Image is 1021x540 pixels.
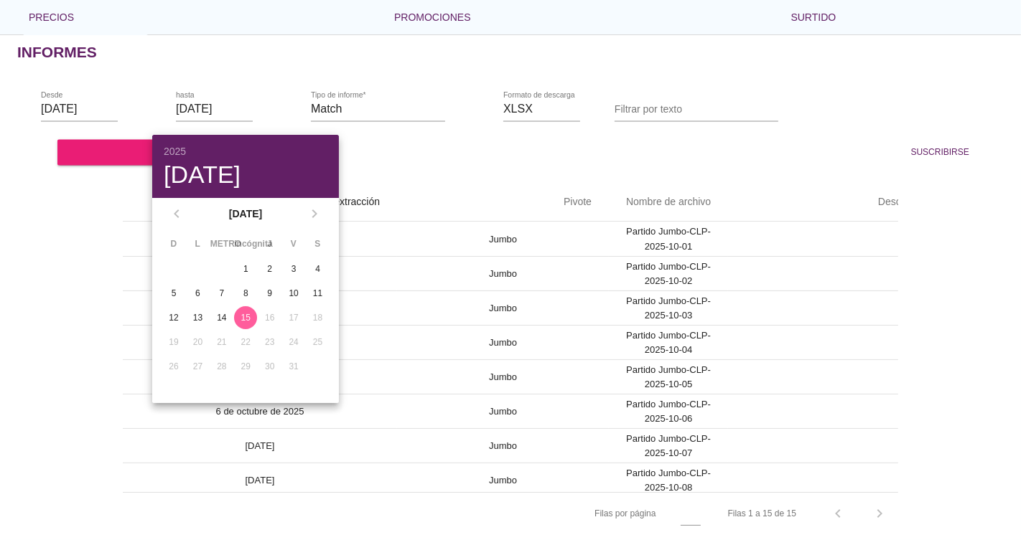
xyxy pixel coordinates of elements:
[117,100,475,118] font: libros de la biblioteca
[123,181,397,222] th: Fecha de extracción: Ordenado de forma ascendente. Activar para ordenar de forma descendente.
[626,468,711,493] font: Partido Jumbo-CLP-2025-10-08
[164,146,186,157] font: 2025
[315,264,320,274] font: 4
[307,257,330,280] button: 4
[241,313,251,323] font: 15
[626,364,711,390] font: Partido Jumbo-CLP-2025-10-05
[626,195,711,207] font: Nombre de archivo
[626,226,711,252] font: Partido Jumbo-CLP-2025-10-01
[210,282,233,305] button: 7
[289,288,298,298] font: 10
[195,239,200,249] font: L
[195,288,200,298] font: 6
[878,195,925,207] font: Descargar
[69,143,172,161] font: buscar
[41,98,118,120] input: Desde
[291,239,297,249] font: V
[186,306,209,329] button: 13
[394,11,471,23] font: Promociones
[52,34,139,57] input: Buscar productos
[626,433,711,459] font: Partido Jumbo-CLP-2025-10-07
[626,295,711,321] font: Partido Jumbo-CLP-2025-10-03
[210,306,233,329] button: 14
[503,98,560,120] input: Formato de descarga
[45,100,277,118] font: rango de fechas
[423,100,720,118] font: flecha desplegable
[186,282,209,305] button: 6
[258,282,281,305] button: 9
[564,195,592,207] font: Pivote
[489,475,517,485] font: Jumbo
[267,239,272,249] font: J
[288,100,585,118] font: flecha desplegable
[267,288,272,298] font: 9
[489,371,517,382] font: Jumbo
[17,44,97,60] font: Informes
[29,11,74,23] font: Precios
[220,288,225,298] font: 7
[170,239,177,249] font: D
[193,313,202,323] font: 13
[307,282,330,305] button: 11
[282,282,305,305] button: 10
[489,303,517,313] font: Jumbo
[234,239,272,249] font: incógnita
[313,288,322,298] font: 11
[626,261,711,287] font: Partido Jumbo-CLP-2025-10-02
[626,330,711,356] font: Partido Jumbo-CLP-2025-10-04
[243,264,248,274] font: 1
[626,399,711,425] font: Partido Jumbo-CLP-2025-10-06
[243,288,248,298] font: 8
[544,505,841,522] font: flecha desplegable
[309,100,667,118] font: libros de la biblioteca
[489,268,517,279] font: Jumbo
[216,406,304,417] font: 6 de octubre de 2025
[791,11,836,23] font: Surtido
[489,234,517,245] font: Jumbo
[162,282,185,305] button: 5
[471,9,768,26] font: flecha desplegable
[172,288,177,298] font: 5
[246,440,275,451] font: [DATE]
[397,181,609,222] th: Pivote: Sin ordenar. Activar para ordenar en orden ascendente.
[911,147,969,157] font: Suscribirse
[217,313,226,323] font: 14
[57,139,220,165] button: buscar
[489,337,517,348] font: Jumbo
[489,440,517,451] font: Jumbo
[609,181,728,222] th: Nombre de archivo: No ordenado.
[176,98,253,120] input: hasta
[314,239,320,249] font: S
[529,143,908,161] font: notificaciones_activas
[267,264,272,274] font: 2
[234,306,257,329] button: 15
[282,257,305,280] button: 3
[169,313,178,323] font: 12
[489,406,517,417] font: Jumbo
[292,264,297,274] font: 3
[246,475,275,485] font: [DATE]
[210,239,241,249] font: METRO
[383,3,780,32] button: Promociones
[140,194,289,206] font: flecha_arriba
[234,257,257,280] button: 1
[518,139,981,165] button: Suscribirse
[74,9,371,26] font: flecha desplegable
[311,98,425,120] input: Tipo de informe*
[17,3,383,32] button: Precios
[162,306,185,329] button: 12
[234,282,257,305] button: 8
[615,98,758,120] input: Filtrar por texto
[229,208,262,219] font: [DATE]
[258,257,281,280] button: 2
[164,161,241,188] font: [DATE]
[718,100,821,118] font: buscar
